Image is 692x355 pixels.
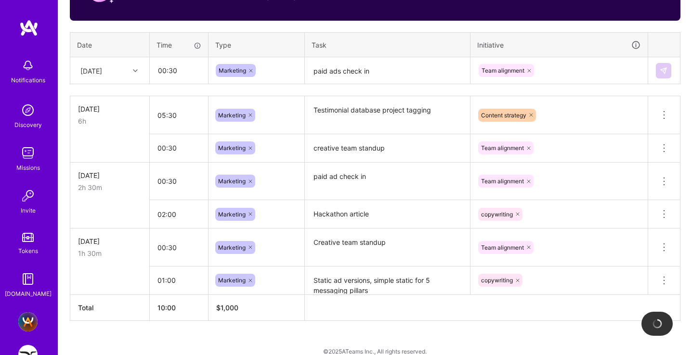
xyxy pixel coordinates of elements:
textarea: Creative team standup [306,229,469,266]
input: HH:MM [150,202,208,227]
img: loading [651,317,664,330]
div: Notifications [11,75,45,85]
span: copywriting [481,277,513,284]
img: A.Team - Full-stack Demand Growth team! [18,312,38,331]
div: Missions [16,163,40,173]
div: null [656,63,672,78]
span: Marketing [218,211,246,218]
div: 1h 30m [78,248,142,258]
th: Total [70,294,150,320]
textarea: creative team standup [306,135,469,162]
span: Team alignment [481,244,524,251]
img: tokens [22,233,34,242]
span: Marketing [218,244,246,251]
div: [DATE] [78,170,142,180]
div: Invite [21,205,36,216]
span: Marketing [218,277,246,284]
input: HH:MM [150,135,208,161]
img: Invite [18,186,38,205]
span: $ 1,000 [216,304,238,312]
div: [DOMAIN_NAME] [5,289,52,299]
span: Team alignment [482,67,524,74]
div: 6h [78,116,142,126]
span: Team alignment [481,144,524,152]
span: Marketing [219,67,246,74]
div: Discovery [14,120,42,130]
span: Team alignment [481,177,524,185]
span: Content strategy [481,112,526,119]
textarea: Hackathon article [306,201,469,228]
th: Task [305,32,470,57]
a: A.Team - Full-stack Demand Growth team! [16,312,40,331]
input: HH:MM [150,267,208,293]
span: copywriting [481,211,513,218]
textarea: Static ad versions, simple static for 5 messaging pillars [306,267,469,294]
input: HH:MM [150,235,208,260]
img: teamwork [18,143,38,163]
img: Submit [660,67,667,75]
th: Date [70,32,150,57]
div: [DATE] [80,65,102,76]
textarea: paid ad check in [306,164,469,200]
img: discovery [18,101,38,120]
div: [DATE] [78,104,142,114]
span: Marketing [218,177,246,185]
div: Tokens [18,246,38,256]
img: bell [18,56,38,75]
th: Type [209,32,305,57]
div: Initiative [477,39,641,51]
span: Marketing [218,112,246,119]
img: guide book [18,269,38,289]
img: logo [19,19,39,37]
textarea: paid ads check in [306,58,469,84]
i: icon Chevron [133,68,138,73]
input: HH:MM [150,102,208,128]
th: 10:00 [150,294,209,320]
input: HH:MM [150,58,208,83]
div: Time [157,40,201,50]
input: HH:MM [150,168,208,194]
span: Marketing [218,144,246,152]
textarea: Testimonial database project tagging [306,97,469,133]
div: 2h 30m [78,182,142,192]
div: [DATE] [78,236,142,246]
